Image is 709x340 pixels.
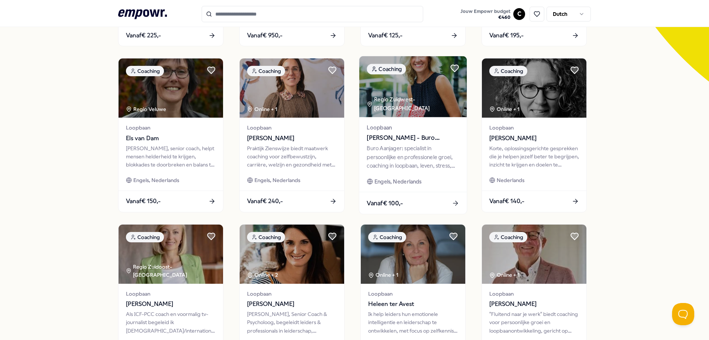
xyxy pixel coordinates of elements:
[367,95,467,112] div: Regio Zuidwest-[GEOGRAPHIC_DATA]
[497,176,524,184] span: Nederlands
[489,310,579,335] div: "Fluitend naar je werk" biedt coaching voor persoonlijke groei en loopbaanontwikkeling, gericht o...
[368,232,406,242] div: Coaching
[247,105,277,113] div: Online + 1
[254,176,300,184] span: Engels, Nederlands
[672,303,694,325] iframe: Help Scout Beacon - Open
[126,263,223,279] div: Regio Zuidoost-[GEOGRAPHIC_DATA]
[118,58,223,212] a: package imageCoachingRegio Veluwe LoopbaanEls van Dam[PERSON_NAME], senior coach, helpt mensen he...
[460,14,510,20] span: € 460
[126,196,161,206] span: Vanaf € 150,-
[126,134,216,143] span: Els van Dam
[489,134,579,143] span: [PERSON_NAME]
[368,290,458,298] span: Loopbaan
[489,196,524,206] span: Vanaf € 140,-
[247,66,285,76] div: Coaching
[126,105,167,113] div: Regio Veluwe
[202,6,423,22] input: Search for products, categories or subcategories
[240,225,344,284] img: package image
[247,31,282,40] span: Vanaf € 950,-
[119,58,223,118] img: package image
[489,271,520,279] div: Online + 1
[489,144,579,169] div: Korte, oplossingsgerichte gesprekken die je helpen jezelf beter te begrijpen, inzicht te krijgen ...
[458,6,513,22] a: Jouw Empowr budget€460
[482,225,586,284] img: package image
[126,144,216,169] div: [PERSON_NAME], senior coach, helpt mensen helderheid te krijgen, blokkades te doorbreken en balan...
[240,58,344,118] img: package image
[119,225,223,284] img: package image
[489,105,520,113] div: Online + 1
[368,310,458,335] div: Ik help leiders hun emotionele intelligentie en leiderschap te ontwikkelen, met focus op zelfkenn...
[359,56,467,117] img: package image
[239,58,345,212] a: package imageCoachingOnline + 1Loopbaan[PERSON_NAME]Praktijk Zienswijze biedt maatwerk coaching v...
[489,66,527,76] div: Coaching
[247,310,337,335] div: [PERSON_NAME], Senior Coach & Psycholoog, begeleidt leiders & professionals in leiderschap, loopb...
[368,271,398,279] div: Online + 1
[489,299,579,309] span: [PERSON_NAME]
[489,290,579,298] span: Loopbaan
[367,133,459,143] span: [PERSON_NAME] - Buro Aanjager
[489,124,579,132] span: Loopbaan
[489,232,527,242] div: Coaching
[459,7,512,22] button: Jouw Empowr budget€460
[247,299,337,309] span: [PERSON_NAME]
[126,310,216,335] div: Als ICF-PCC coach en voormalig tv-journalist begeleid ik [DEMOGRAPHIC_DATA]/internationale profes...
[367,198,403,208] span: Vanaf € 100,-
[126,299,216,309] span: [PERSON_NAME]
[126,66,164,76] div: Coaching
[247,134,337,143] span: [PERSON_NAME]
[126,31,161,40] span: Vanaf € 225,-
[367,123,459,132] span: Loopbaan
[489,31,524,40] span: Vanaf € 195,-
[482,58,586,118] img: package image
[460,9,510,14] span: Jouw Empowr budget
[247,144,337,169] div: Praktijk Zienswijze biedt maatwerk coaching voor zelfbewustzijn, carrière, welzijn en gezondheid ...
[361,225,465,284] img: package image
[367,64,406,75] div: Coaching
[247,271,278,279] div: Online + 2
[368,299,458,309] span: Heleen ter Avest
[247,196,283,206] span: Vanaf € 240,-
[247,124,337,132] span: Loopbaan
[247,232,285,242] div: Coaching
[126,290,216,298] span: Loopbaan
[374,178,422,186] span: Engels, Nederlands
[126,124,216,132] span: Loopbaan
[368,31,403,40] span: Vanaf € 125,-
[126,232,164,242] div: Coaching
[367,144,459,170] div: Buro Aanjager: specialist in persoonlijke en professionele groei, coaching in loopbaan, leven, st...
[359,56,467,215] a: package imageCoachingRegio Zuidwest-[GEOGRAPHIC_DATA] Loopbaan[PERSON_NAME] - Buro AanjagerBuro A...
[482,58,587,212] a: package imageCoachingOnline + 1Loopbaan[PERSON_NAME]Korte, oplossingsgerichte gesprekken die je h...
[133,176,179,184] span: Engels, Nederlands
[247,290,337,298] span: Loopbaan
[513,8,525,20] button: C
